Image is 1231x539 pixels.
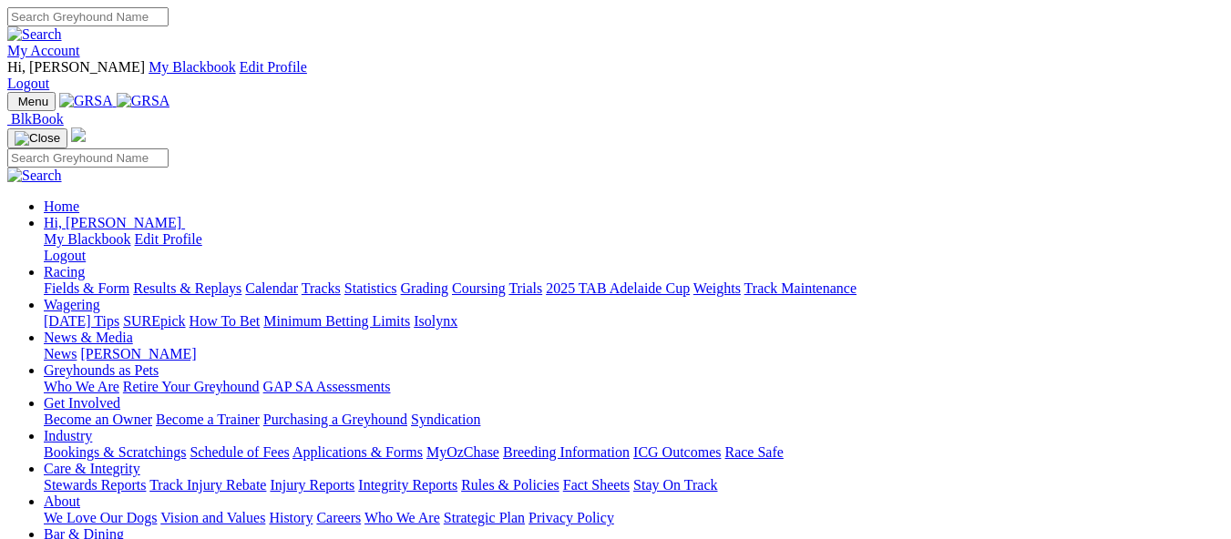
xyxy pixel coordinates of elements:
div: Care & Integrity [44,477,1224,493]
a: Minimum Betting Limits [263,313,410,329]
div: About [44,510,1224,526]
span: Menu [18,95,48,108]
a: [PERSON_NAME] [80,346,196,361]
a: Stewards Reports [44,477,146,493]
a: Who We Are [364,510,440,525]
a: SUREpick [123,313,185,329]
img: Search [7,26,62,43]
a: My Account [7,43,80,58]
a: Logout [44,248,86,263]
a: Fact Sheets [563,477,630,493]
input: Search [7,148,169,168]
img: Search [7,168,62,184]
div: Industry [44,444,1224,461]
a: Statistics [344,280,397,296]
a: Calendar [245,280,298,296]
a: Racing [44,264,85,280]
span: Hi, [PERSON_NAME] [7,59,145,75]
img: GRSA [59,93,113,109]
a: Become an Owner [44,412,152,427]
a: Results & Replays [133,280,241,296]
a: Wagering [44,297,100,312]
a: How To Bet [190,313,261,329]
a: BlkBook [7,111,64,127]
a: About [44,493,80,509]
a: Privacy Policy [528,510,614,525]
a: Isolynx [414,313,457,329]
a: Syndication [411,412,480,427]
a: Home [44,198,79,214]
a: My Blackbook [44,231,131,247]
a: MyOzChase [426,444,499,460]
div: Racing [44,280,1224,297]
button: Toggle navigation [7,92,56,111]
a: Edit Profile [240,59,307,75]
button: Toggle navigation [7,128,67,148]
a: Tracks [302,280,341,296]
a: Who We Are [44,379,119,394]
div: My Account [7,59,1224,92]
div: Get Involved [44,412,1224,428]
a: Track Injury Rebate [149,477,266,493]
a: Race Safe [724,444,783,460]
a: Grading [401,280,448,296]
img: GRSA [117,93,170,109]
a: History [269,510,313,525]
a: My Blackbook [149,59,236,75]
input: Search [7,7,169,26]
a: Strategic Plan [444,510,525,525]
a: Breeding Information [503,444,630,460]
a: Applications & Forms [292,444,423,460]
a: News [44,346,77,361]
a: Injury Reports [270,477,354,493]
a: Logout [7,76,49,91]
a: Vision and Values [160,510,265,525]
a: Greyhounds as Pets [44,362,159,378]
a: Careers [316,510,361,525]
a: Rules & Policies [461,477,559,493]
a: Fields & Form [44,280,129,296]
div: Hi, [PERSON_NAME] [44,231,1224,264]
span: BlkBook [11,111,64,127]
a: Track Maintenance [744,280,857,296]
a: Retire Your Greyhound [123,379,260,394]
a: 2025 TAB Adelaide Cup [546,280,690,296]
a: Stay On Track [633,477,717,493]
span: Hi, [PERSON_NAME] [44,215,181,230]
a: GAP SA Assessments [263,379,391,394]
a: [DATE] Tips [44,313,119,329]
a: Coursing [452,280,506,296]
a: Schedule of Fees [190,444,289,460]
a: Industry [44,428,92,443]
div: Greyhounds as Pets [44,379,1224,395]
a: Hi, [PERSON_NAME] [44,215,185,230]
div: News & Media [44,346,1224,362]
a: Become a Trainer [156,412,260,427]
a: ICG Outcomes [633,444,721,460]
a: Purchasing a Greyhound [263,412,407,427]
a: Trials [508,280,542,296]
div: Wagering [44,313,1224,330]
img: Close [15,131,60,146]
a: Get Involved [44,395,120,411]
a: News & Media [44,330,133,345]
img: logo-grsa-white.png [71,127,86,142]
a: Care & Integrity [44,461,140,476]
a: Edit Profile [135,231,202,247]
a: We Love Our Dogs [44,510,157,525]
a: Bookings & Scratchings [44,444,186,460]
a: Weights [693,280,741,296]
a: Integrity Reports [358,477,457,493]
